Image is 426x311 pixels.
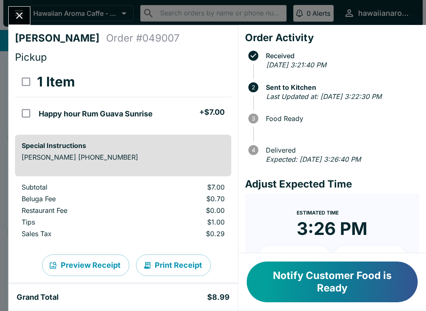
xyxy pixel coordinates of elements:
p: Subtotal [22,183,136,191]
p: [PERSON_NAME] [PHONE_NUMBER] [22,153,225,161]
span: Pickup [15,51,47,63]
h4: Order Activity [245,32,419,44]
table: orders table [15,67,231,128]
span: Received [262,52,419,59]
p: $0.70 [149,195,225,203]
span: Delivered [262,146,419,154]
h4: Order # 049007 [106,32,180,44]
p: $7.00 [149,183,225,191]
h4: Adjust Expected Time [245,178,419,190]
p: Beluga Fee [22,195,136,203]
span: Estimated Time [297,210,339,216]
table: orders table [15,183,231,241]
text: 3 [252,115,255,122]
em: Expected: [DATE] 3:26:40 PM [266,155,361,163]
button: Notify Customer Food is Ready [247,262,418,302]
h6: Special Instructions [22,141,225,150]
h3: 1 Item [37,74,75,90]
h5: + $7.00 [199,107,225,117]
span: Food Ready [262,115,419,122]
h4: [PERSON_NAME] [15,32,106,44]
text: 2 [252,84,255,91]
button: Print Receipt [136,254,211,276]
p: $1.00 [149,218,225,226]
button: Close [9,7,30,25]
button: + 10 [258,246,331,267]
h5: Happy hour Rum Guava Sunrise [39,109,153,119]
em: Last Updated at: [DATE] 3:22:30 PM [266,92,381,101]
time: 3:26 PM [297,218,367,239]
p: Sales Tax [22,230,136,238]
p: $0.00 [149,206,225,215]
button: Preview Receipt [42,254,129,276]
text: 4 [251,147,255,153]
h5: Grand Total [17,292,59,302]
p: $0.29 [149,230,225,238]
button: + 20 [334,246,406,267]
p: Tips [22,218,136,226]
p: Restaurant Fee [22,206,136,215]
em: [DATE] 3:21:40 PM [266,61,326,69]
span: Sent to Kitchen [262,84,419,91]
h5: $8.99 [207,292,230,302]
